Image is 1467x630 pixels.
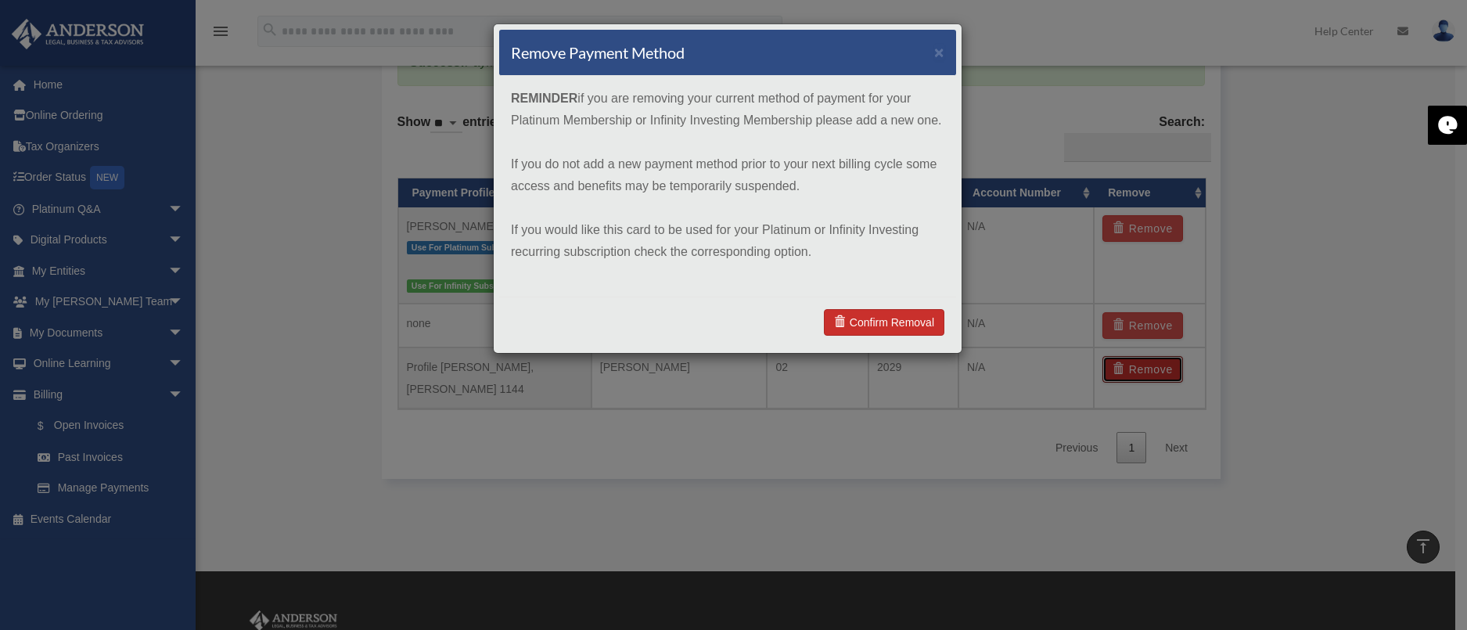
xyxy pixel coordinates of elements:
[824,309,944,336] a: Confirm Removal
[511,153,944,197] p: If you do not add a new payment method prior to your next billing cycle some access and benefits ...
[499,76,956,297] div: if you are removing your current method of payment for your Platinum Membership or Infinity Inves...
[511,92,577,105] strong: REMINDER
[511,219,944,263] p: If you would like this card to be used for your Platinum or Infinity Investing recurring subscrip...
[511,41,685,63] h4: Remove Payment Method
[934,44,944,60] button: ×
